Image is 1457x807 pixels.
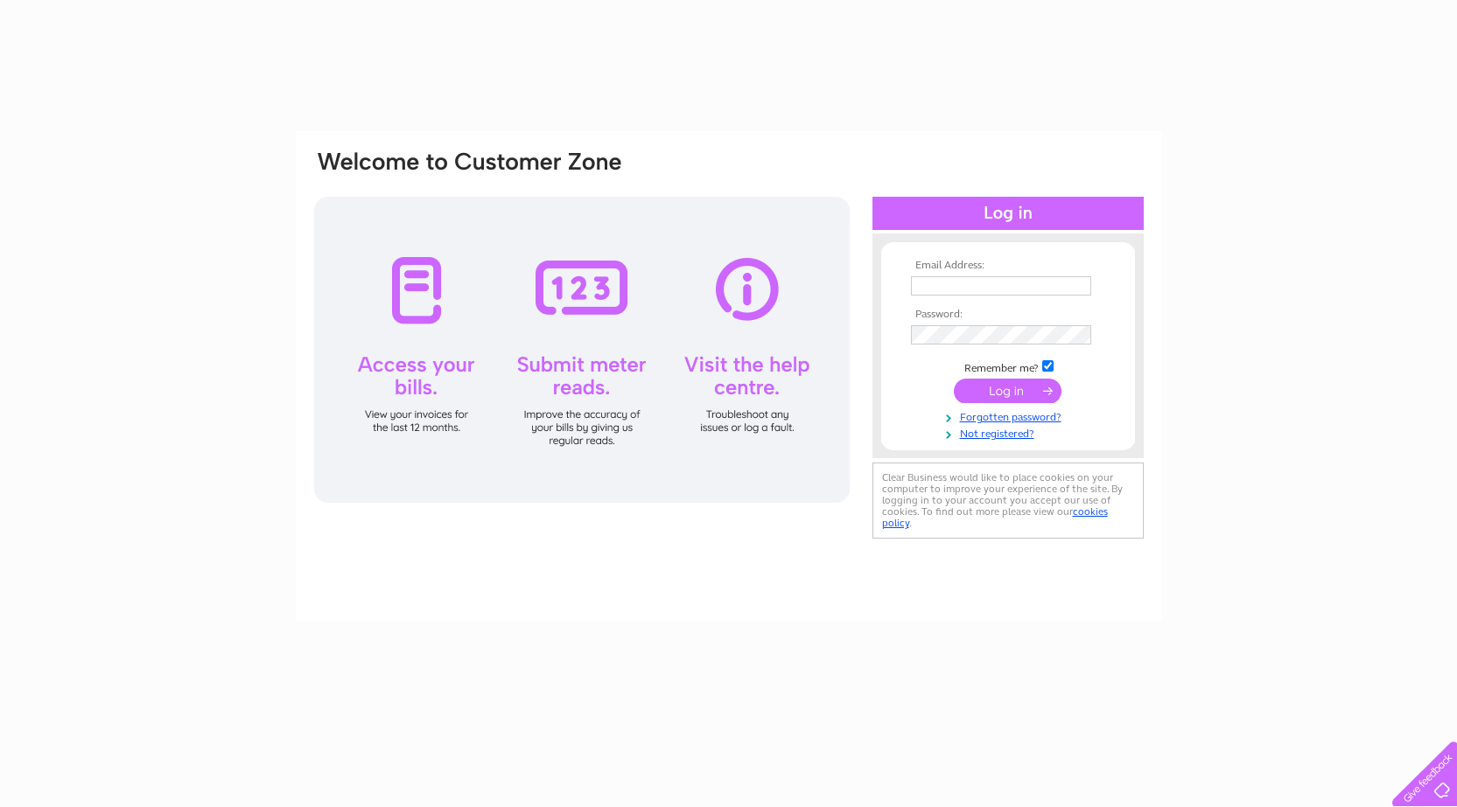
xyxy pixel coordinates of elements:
[954,379,1061,403] input: Submit
[872,463,1144,539] div: Clear Business would like to place cookies on your computer to improve your experience of the sit...
[911,424,1110,441] a: Not registered?
[911,407,1110,424] a: Forgotten password?
[907,260,1110,272] th: Email Address:
[907,358,1110,375] td: Remember me?
[882,505,1108,529] a: cookies policy
[907,309,1110,321] th: Password:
